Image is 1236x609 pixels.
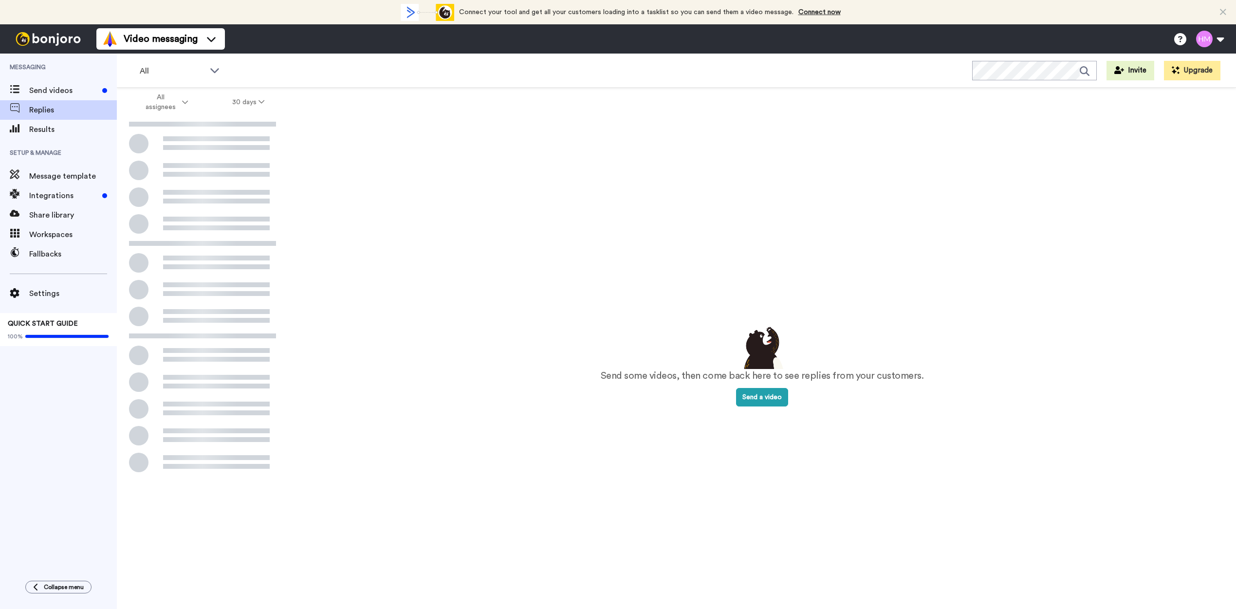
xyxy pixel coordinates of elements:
[12,32,85,46] img: bj-logo-header-white.svg
[736,388,788,406] button: Send a video
[29,248,117,260] span: Fallbacks
[8,332,23,340] span: 100%
[738,324,787,369] img: results-emptystates.png
[210,93,287,111] button: 30 days
[601,369,924,383] p: Send some videos, then come back here to see replies from your customers.
[29,288,117,299] span: Settings
[401,4,454,21] div: animation
[1164,61,1220,80] button: Upgrade
[25,581,92,593] button: Collapse menu
[102,31,118,47] img: vm-color.svg
[1107,61,1154,80] button: Invite
[140,65,205,77] span: All
[29,209,117,221] span: Share library
[29,190,98,202] span: Integrations
[736,394,788,401] a: Send a video
[798,9,841,16] a: Connect now
[124,32,198,46] span: Video messaging
[29,85,98,96] span: Send videos
[141,92,180,112] span: All assignees
[119,89,210,116] button: All assignees
[29,229,117,240] span: Workspaces
[29,124,117,135] span: Results
[29,170,117,182] span: Message template
[459,9,793,16] span: Connect your tool and get all your customers loading into a tasklist so you can send them a video...
[44,583,84,591] span: Collapse menu
[29,104,117,116] span: Replies
[8,320,78,327] span: QUICK START GUIDE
